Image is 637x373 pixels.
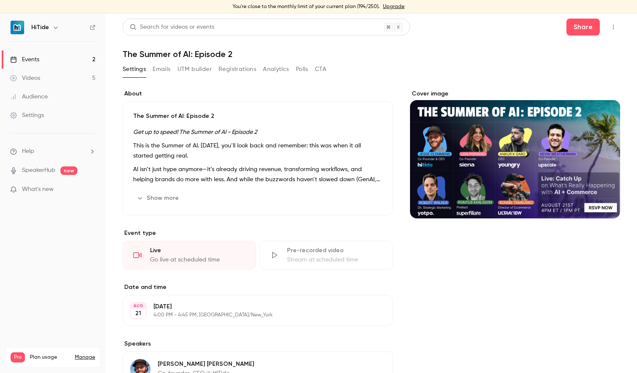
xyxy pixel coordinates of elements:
button: UTM builder [178,63,212,76]
div: Live [150,246,246,255]
label: Speakers [123,340,393,348]
label: Date and time [123,283,393,291]
button: Registrations [219,63,256,76]
h1: The Summer of AI: Episode 2 [123,49,620,59]
img: HiTide [11,21,24,34]
div: Events [10,55,39,64]
h6: HiTide [31,23,49,32]
span: What's new [22,185,54,194]
iframe: Noticeable Trigger [85,186,96,193]
a: Manage [75,354,95,361]
p: The Summer of AI: Episode 2 [133,112,383,120]
div: Search for videos or events [130,23,214,32]
div: LiveGo live at scheduled time [123,241,256,270]
div: Settings [10,111,44,120]
p: AI isn’t just hype anymore—it’s already driving revenue, transforming workflows, and helping bran... [133,164,383,185]
a: SpeakerHub [22,166,55,175]
div: Pre-recorded videoStream at scheduled time [260,241,393,270]
a: Upgrade [383,3,405,10]
li: help-dropdown-opener [10,147,96,156]
div: AUG [131,303,146,309]
button: Show more [133,191,184,205]
p: [DATE] [153,302,348,311]
p: [PERSON_NAME] [PERSON_NAME] [158,360,338,368]
section: Cover image [410,90,620,218]
div: Audience [10,93,48,101]
button: Polls [296,63,308,76]
p: Event type [123,229,393,237]
label: Cover image [410,90,620,98]
button: CTA [315,63,326,76]
button: Settings [123,63,146,76]
span: Plan usage [30,354,70,361]
p: 21 [135,309,141,318]
div: Videos [10,74,40,82]
div: Stream at scheduled time [287,256,383,264]
span: new [60,166,77,175]
div: Go live at scheduled time [150,256,246,264]
span: Help [22,147,34,156]
em: Get up to speed! The Summer of AI - Episode 2 [133,129,257,135]
div: Pre-recorded video [287,246,383,255]
button: Share [566,19,600,35]
p: 4:00 PM - 4:45 PM, [GEOGRAPHIC_DATA]/New_York [153,312,348,319]
label: About [123,90,393,98]
button: Emails [153,63,170,76]
button: Analytics [263,63,289,76]
p: This is the Summer of AI. [DATE], you’ll look back and remember: this was when it all started get... [133,141,383,161]
span: Pro [11,352,25,362]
